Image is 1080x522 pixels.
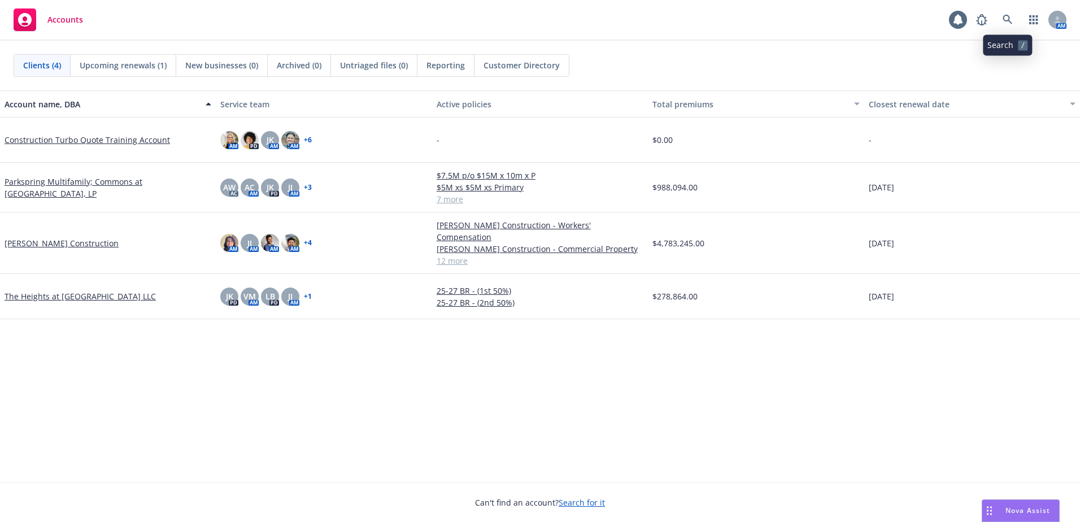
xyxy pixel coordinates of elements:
a: Report a Bug [970,8,993,31]
span: Upcoming renewals (1) [80,59,167,71]
span: New businesses (0) [185,59,258,71]
span: $0.00 [652,134,673,146]
button: Nova Assist [982,499,1060,522]
a: 12 more [437,255,643,267]
a: 25-27 BR - (1st 50%) [437,285,643,297]
span: $4,783,245.00 [652,237,704,249]
span: [DATE] [869,237,894,249]
span: $278,864.00 [652,290,698,302]
span: [DATE] [869,290,894,302]
span: Clients (4) [23,59,61,71]
a: The Heights at [GEOGRAPHIC_DATA] LLC [5,290,156,302]
a: + 1 [304,293,312,300]
span: AW [223,181,236,193]
span: Reporting [426,59,465,71]
span: Accounts [47,15,83,24]
span: - [437,134,439,146]
a: $5M xs $5M xs Primary [437,181,643,193]
div: Drag to move [982,500,996,521]
div: Closest renewal date [869,98,1063,110]
a: [PERSON_NAME] Construction - Commercial Property [437,243,643,255]
span: JK [267,181,274,193]
span: AC [245,181,255,193]
span: Customer Directory [484,59,560,71]
button: Closest renewal date [864,90,1080,118]
a: Accounts [9,4,88,36]
span: Untriaged files (0) [340,59,408,71]
span: Can't find an account? [475,497,605,508]
a: Search for it [559,497,605,508]
a: [PERSON_NAME] Construction - Workers' Compensation [437,219,643,243]
img: photo [220,131,238,149]
a: Switch app [1022,8,1045,31]
span: - [869,134,872,146]
span: VM [243,290,256,302]
span: JK [226,290,233,302]
span: Nova Assist [1005,506,1050,515]
span: $988,094.00 [652,181,698,193]
span: Archived (0) [277,59,321,71]
img: photo [281,131,299,149]
a: + 6 [304,137,312,143]
img: photo [220,234,238,252]
a: + 3 [304,184,312,191]
a: Parkspring Multifamily; Commons at [GEOGRAPHIC_DATA], LP [5,176,211,199]
img: photo [261,234,279,252]
a: Search [996,8,1019,31]
span: [DATE] [869,181,894,193]
div: Account name, DBA [5,98,199,110]
a: + 4 [304,240,312,246]
div: Active policies [437,98,643,110]
a: 7 more [437,193,643,205]
span: LB [265,290,275,302]
button: Active policies [432,90,648,118]
button: Service team [216,90,432,118]
span: JJ [288,181,293,193]
a: $7.5M p/o $15M x 10m x P [437,169,643,181]
a: 25-27 BR - (2nd 50%) [437,297,643,308]
img: photo [281,234,299,252]
span: JK [267,134,274,146]
a: Construction Turbo Quote Training Account [5,134,170,146]
a: [PERSON_NAME] Construction [5,237,119,249]
img: photo [241,131,259,149]
div: Service team [220,98,427,110]
button: Total premiums [648,90,864,118]
div: Total premiums [652,98,847,110]
span: JJ [247,237,252,249]
span: JJ [288,290,293,302]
